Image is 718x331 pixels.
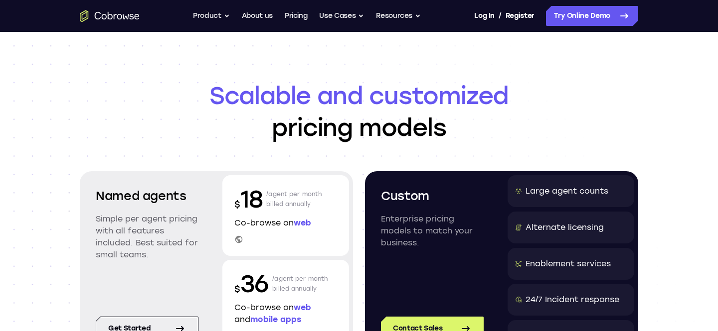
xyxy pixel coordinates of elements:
[234,302,337,326] p: Co-browse on and
[234,268,268,300] p: 36
[234,284,240,295] span: $
[376,6,421,26] button: Resources
[285,6,308,26] a: Pricing
[381,187,484,205] h2: Custom
[499,10,502,22] span: /
[242,6,273,26] a: About us
[193,6,230,26] button: Product
[381,213,484,249] p: Enterprise pricing models to match your business.
[234,183,262,215] p: 18
[526,258,611,270] div: Enablement services
[80,80,638,143] h1: pricing models
[294,218,311,227] span: web
[526,185,608,197] div: Large agent counts
[80,80,638,111] span: Scalable and customized
[526,294,619,306] div: 24/7 Incident response
[272,268,328,300] p: /agent per month billed annually
[234,217,337,229] p: Co-browse on
[294,303,311,312] span: web
[526,221,604,233] div: Alternate licensing
[474,6,494,26] a: Log In
[96,187,198,205] h2: Named agents
[250,315,301,324] span: mobile apps
[80,10,140,22] a: Go to the home page
[266,183,322,215] p: /agent per month billed annually
[319,6,364,26] button: Use Cases
[234,199,240,210] span: $
[506,6,535,26] a: Register
[96,213,198,261] p: Simple per agent pricing with all features included. Best suited for small teams.
[546,6,638,26] a: Try Online Demo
